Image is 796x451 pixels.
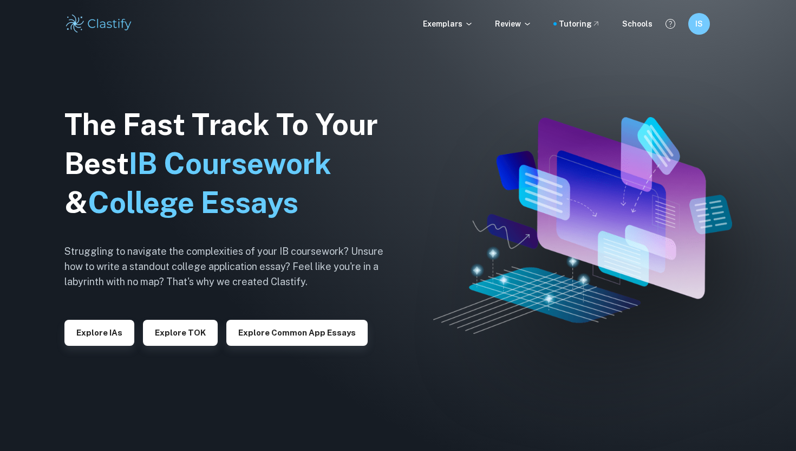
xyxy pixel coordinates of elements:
button: Explore IAs [64,320,134,346]
a: Explore IAs [64,327,134,337]
span: College Essays [88,185,298,220]
a: Schools [622,18,653,30]
a: Explore Common App essays [226,327,368,337]
h1: The Fast Track To Your Best & [64,105,400,222]
span: IB Coursework [129,146,331,181]
p: Exemplars [423,18,473,30]
button: Explore Common App essays [226,320,368,346]
h6: Struggling to navigate the complexities of your IB coursework? Unsure how to write a standout col... [64,244,400,289]
img: Clastify hero [433,117,732,333]
a: Tutoring [559,18,601,30]
button: Help and Feedback [661,15,680,33]
button: Explore TOK [143,320,218,346]
a: Explore TOK [143,327,218,337]
p: Review [495,18,532,30]
img: Clastify logo [64,13,133,35]
h6: IS [693,18,706,30]
button: IS [688,13,710,35]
